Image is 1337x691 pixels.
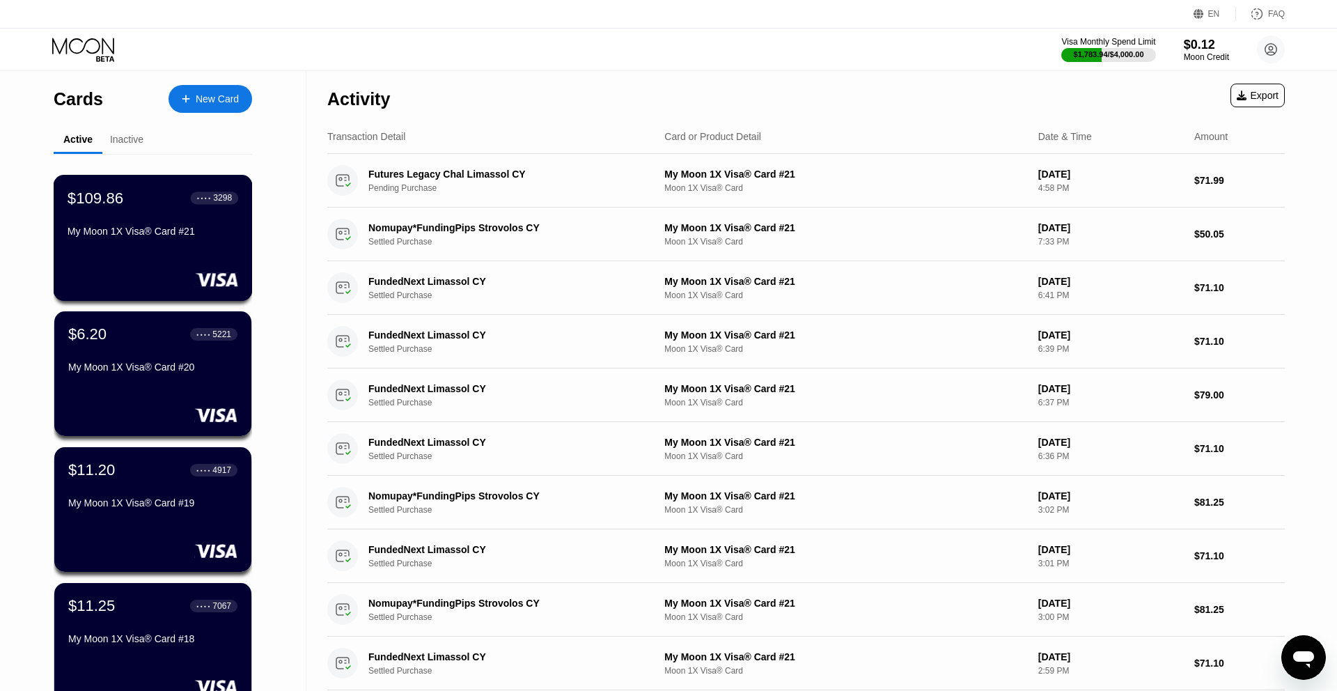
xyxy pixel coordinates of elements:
[664,651,1026,662] div: My Moon 1X Visa® Card #21
[368,290,662,300] div: Settled Purchase
[327,208,1285,261] div: Nomupay*FundingPips Strovolos CYSettled PurchaseMy Moon 1X Visa® Card #21Moon 1X Visa® Card[DATE]...
[664,505,1026,515] div: Moon 1X Visa® Card
[664,237,1026,247] div: Moon 1X Visa® Card
[1038,651,1183,662] div: [DATE]
[1194,604,1285,615] div: $81.25
[368,276,641,287] div: FundedNext Limassol CY
[1194,282,1285,293] div: $71.10
[1194,175,1285,186] div: $71.99
[1038,290,1183,300] div: 6:41 PM
[1038,666,1183,676] div: 2:59 PM
[327,315,1285,368] div: FundedNext Limassol CYSettled PurchaseMy Moon 1X Visa® Card #21Moon 1X Visa® Card[DATE]6:39 PM$71.10
[664,598,1026,609] div: My Moon 1X Visa® Card #21
[1038,383,1183,394] div: [DATE]
[68,597,115,615] div: $11.25
[1236,7,1285,21] div: FAQ
[1038,183,1183,193] div: 4:58 PM
[327,637,1285,690] div: FundedNext Limassol CYSettled PurchaseMy Moon 1X Visa® Card #21Moon 1X Visa® Card[DATE]2:59 PM$71.10
[196,93,239,105] div: New Card
[1038,276,1183,287] div: [DATE]
[1038,559,1183,568] div: 3:01 PM
[664,612,1026,622] div: Moon 1X Visa® Card
[1038,544,1183,555] div: [DATE]
[196,604,210,608] div: ● ● ● ●
[1268,9,1285,19] div: FAQ
[1184,52,1229,62] div: Moon Credit
[63,134,93,145] div: Active
[327,261,1285,315] div: FundedNext Limassol CYSettled PurchaseMy Moon 1X Visa® Card #21Moon 1X Visa® Card[DATE]6:41 PM$71.10
[664,276,1026,287] div: My Moon 1X Visa® Card #21
[1038,451,1183,461] div: 6:36 PM
[212,465,231,475] div: 4917
[212,601,231,611] div: 7067
[1237,90,1279,101] div: Export
[1038,398,1183,407] div: 6:37 PM
[1038,612,1183,622] div: 3:00 PM
[368,666,662,676] div: Settled Purchase
[327,368,1285,422] div: FundedNext Limassol CYSettled PurchaseMy Moon 1X Visa® Card #21Moon 1X Visa® Card[DATE]6:37 PM$79.00
[368,344,662,354] div: Settled Purchase
[1061,37,1155,47] div: Visa Monthly Spend Limit
[1184,38,1229,52] div: $0.12
[664,383,1026,394] div: My Moon 1X Visa® Card #21
[368,544,641,555] div: FundedNext Limassol CY
[1038,505,1183,515] div: 3:02 PM
[1194,7,1236,21] div: EN
[1194,550,1285,561] div: $71.10
[54,311,251,436] div: $6.20● ● ● ●5221My Moon 1X Visa® Card #20
[368,651,641,662] div: FundedNext Limassol CY
[1061,37,1155,62] div: Visa Monthly Spend Limit$1,783.94/$4,000.00
[196,468,210,472] div: ● ● ● ●
[1230,84,1285,107] div: Export
[368,437,641,448] div: FundedNext Limassol CY
[664,398,1026,407] div: Moon 1X Visa® Card
[368,222,641,233] div: Nomupay*FundingPips Strovolos CY
[110,134,143,145] div: Inactive
[1194,336,1285,347] div: $71.10
[664,559,1026,568] div: Moon 1X Visa® Card
[1194,658,1285,669] div: $71.10
[664,290,1026,300] div: Moon 1X Visa® Card
[1038,131,1092,142] div: Date & Time
[196,332,210,336] div: ● ● ● ●
[664,437,1026,448] div: My Moon 1X Visa® Card #21
[368,505,662,515] div: Settled Purchase
[68,633,237,644] div: My Moon 1X Visa® Card #18
[368,398,662,407] div: Settled Purchase
[664,490,1026,502] div: My Moon 1X Visa® Card #21
[664,131,761,142] div: Card or Product Detail
[368,237,662,247] div: Settled Purchase
[1038,598,1183,609] div: [DATE]
[1184,38,1229,62] div: $0.12Moon Credit
[197,196,211,200] div: ● ● ● ●
[1038,344,1183,354] div: 6:39 PM
[1038,437,1183,448] div: [DATE]
[327,476,1285,529] div: Nomupay*FundingPips Strovolos CYSettled PurchaseMy Moon 1X Visa® Card #21Moon 1X Visa® Card[DATE]...
[1208,9,1220,19] div: EN
[1281,635,1326,680] iframe: Button to launch messaging window
[68,461,115,479] div: $11.20
[1038,490,1183,502] div: [DATE]
[1194,497,1285,508] div: $81.25
[1194,389,1285,401] div: $79.00
[1038,329,1183,341] div: [DATE]
[664,544,1026,555] div: My Moon 1X Visa® Card #21
[1194,443,1285,454] div: $71.10
[368,183,662,193] div: Pending Purchase
[368,612,662,622] div: Settled Purchase
[664,666,1026,676] div: Moon 1X Visa® Card
[68,325,107,343] div: $6.20
[1038,237,1183,247] div: 7:33 PM
[368,490,641,502] div: Nomupay*FundingPips Strovolos CY
[368,329,641,341] div: FundedNext Limassol CY
[368,559,662,568] div: Settled Purchase
[68,497,237,508] div: My Moon 1X Visa® Card #19
[213,193,232,203] div: 3298
[664,329,1026,341] div: My Moon 1X Visa® Card #21
[54,89,103,109] div: Cards
[212,329,231,339] div: 5221
[327,422,1285,476] div: FundedNext Limassol CYSettled PurchaseMy Moon 1X Visa® Card #21Moon 1X Visa® Card[DATE]6:36 PM$71.10
[1074,50,1144,59] div: $1,783.94 / $4,000.00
